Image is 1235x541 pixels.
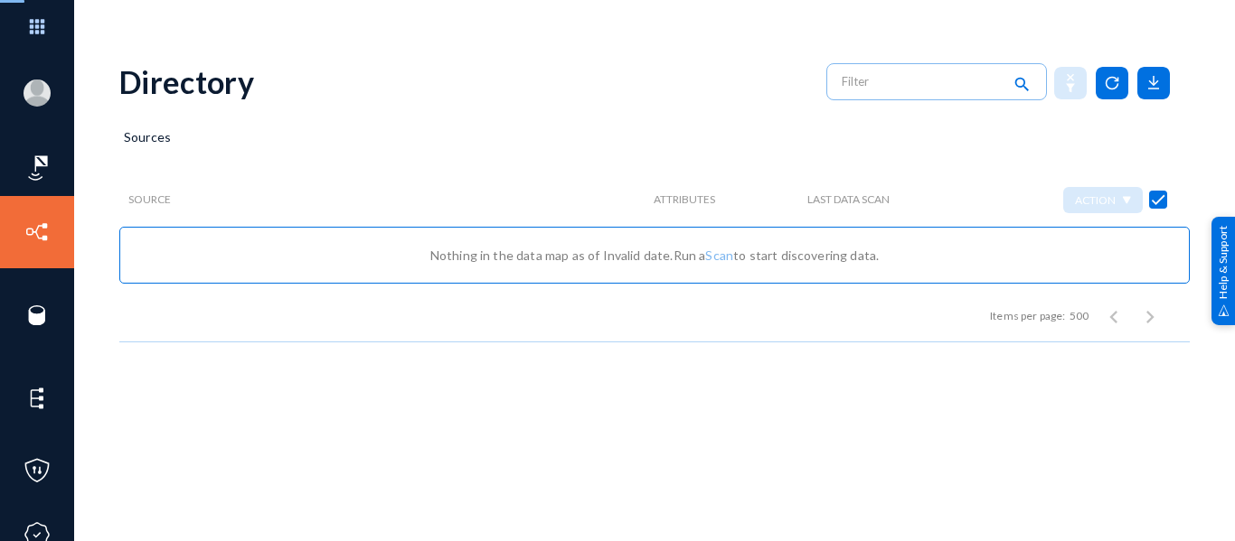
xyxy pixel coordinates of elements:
[10,7,64,46] img: app launcher
[430,247,880,263] span: Nothing in the data map as of Invalid date. Run a to start discovering data.
[990,308,1065,324] div: Items per page:
[1096,298,1132,334] button: Previous page
[1070,308,1089,324] div: 500
[24,79,51,107] img: blank-profile-picture.png
[705,247,733,263] a: Scan
[654,193,715,206] span: Attributes
[842,68,1001,95] input: Filter
[24,302,51,329] img: icon-sources.svg
[24,385,51,412] img: icon-elements.svg
[119,63,254,100] div: Directory
[1211,216,1235,324] div: Help & Support
[1011,73,1032,98] mat-icon: search
[128,193,171,206] span: Source
[24,457,51,484] img: icon-policies.svg
[24,219,51,246] img: icon-inventory.svg
[1132,298,1168,334] button: Next page
[24,154,51,182] img: icon-risk-sonar.svg
[124,129,171,145] span: Sources
[807,193,890,206] span: Last Data Scan
[1218,304,1230,316] img: help_support.svg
